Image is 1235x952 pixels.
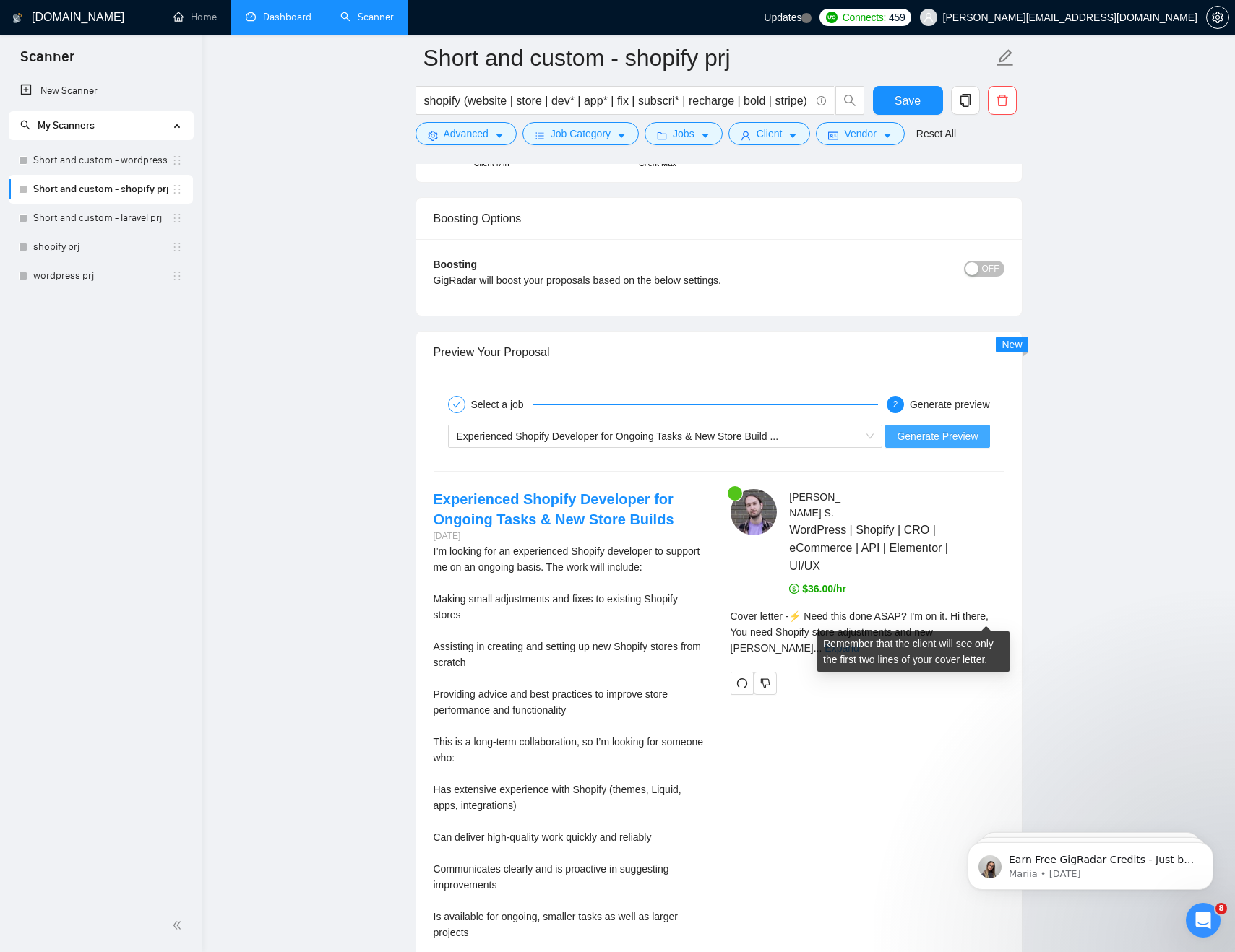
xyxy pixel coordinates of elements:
[20,119,95,131] span: My Scanners
[9,261,193,290] li: wordpress prj
[246,11,311,23] a: dashboardDashboard
[889,9,905,25] span: 459
[33,175,171,204] a: Short and custom - shopify prj
[522,122,639,145] button: barsJob Categorycaret-down
[673,126,694,142] span: Jobs
[789,584,799,594] span: dollar
[843,9,886,25] span: Connects:
[731,610,989,654] span: Cover letter - ⚡ Need this done ASAP? I'm on it. Hi there, You need Shopify store adjustments and...
[471,396,533,413] div: Select a job
[895,92,921,110] span: Save
[434,332,1004,373] div: Preview Your Proposal
[33,233,171,261] a: shopify prj
[844,126,876,142] span: Vendor
[760,678,770,689] span: dislike
[551,126,611,142] span: Job Category
[9,175,193,204] li: Short and custom - shopify prj
[12,7,22,30] img: logo
[20,120,30,130] span: search
[171,241,183,253] span: holder
[434,491,674,527] a: Experienced Shopify Developer for Ongoing Tasks & New Store Builds
[444,126,489,142] span: Advanced
[38,119,95,131] span: My Scanners
[1215,903,1227,914] span: 8
[1206,6,1229,29] button: setting
[171,270,183,282] span: holder
[434,272,862,288] div: GigRadar will boost your proposals based on the below settings.
[916,126,956,142] a: Reset All
[9,233,193,261] li: shopify prj
[20,77,181,105] a: New Scanner
[731,672,754,695] button: redo
[423,40,993,76] input: Scanner name...
[340,11,394,23] a: searchScanner
[816,122,904,145] button: idcardVendorcaret-down
[754,672,777,695] button: dislike
[764,12,801,23] span: Updates
[951,86,980,115] button: copy
[700,130,710,141] span: caret-down
[946,812,1235,913] iframe: Intercom notifications message
[731,489,777,535] img: c1MVUSqlNqIY0PPBy9XWr6TtYjqAw4pbSEuoU6L9gMZkde4I8I-Xq1fr5d_d19p-nh
[828,130,838,141] span: idcard
[885,425,989,448] button: Generate Preview
[434,198,1004,239] div: Boosting Options
[171,183,183,195] span: holder
[817,631,1010,672] div: Remember that the client will see only the first two lines of your cover letter.
[424,92,810,110] input: Search Freelance Jobs...
[416,122,517,145] button: settingAdvancedcaret-down
[788,130,798,141] span: caret-down
[1186,903,1221,938] iframe: Intercom live chat
[817,96,826,105] span: info-circle
[9,146,193,175] li: Short and custom - wordpress prj
[33,146,171,175] a: Short and custom - wordpress prj
[835,86,864,115] button: search
[33,204,171,233] a: Short and custom - laravel prj
[731,608,1004,656] div: Remember that the client will see only the first two lines of your cover letter.
[494,130,504,141] span: caret-down
[789,521,961,575] span: WordPress | Shopify | CRO | eCommerce | API | Elementor | UI/UX
[657,130,667,141] span: folder
[172,918,186,932] span: double-left
[757,126,783,142] span: Client
[996,48,1015,67] span: edit
[897,428,978,444] span: Generate Preview
[982,261,999,277] span: OFF
[1207,12,1228,23] span: setting
[33,261,171,290] a: wordpress prj
[731,678,753,689] span: redo
[1002,339,1022,350] span: New
[741,130,751,141] span: user
[789,583,846,594] span: $36.00/hr
[452,400,461,409] span: check
[989,94,1016,107] span: delete
[9,204,193,233] li: Short and custom - laravel prj
[9,46,86,77] span: Scanner
[171,155,183,166] span: holder
[9,77,193,105] li: New Scanner
[728,122,811,145] button: userClientcaret-down
[171,212,183,224] span: holder
[789,491,840,519] span: [PERSON_NAME] S .
[893,399,898,410] span: 2
[1206,12,1229,23] a: setting
[882,130,892,141] span: caret-down
[434,529,707,543] div: [DATE]
[873,86,943,115] button: Save
[826,12,838,23] img: upwork-logo.png
[428,130,438,141] span: setting
[434,259,478,270] b: Boosting
[645,122,723,145] button: folderJobscaret-down
[457,430,779,442] span: Experienced Shopify Developer for Ongoing Tasks & New Store Build ...
[952,94,979,107] span: copy
[173,11,217,23] a: homeHome
[616,130,627,141] span: caret-down
[836,94,864,107] span: search
[535,130,545,141] span: bars
[988,86,1017,115] button: delete
[910,396,990,413] div: Generate preview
